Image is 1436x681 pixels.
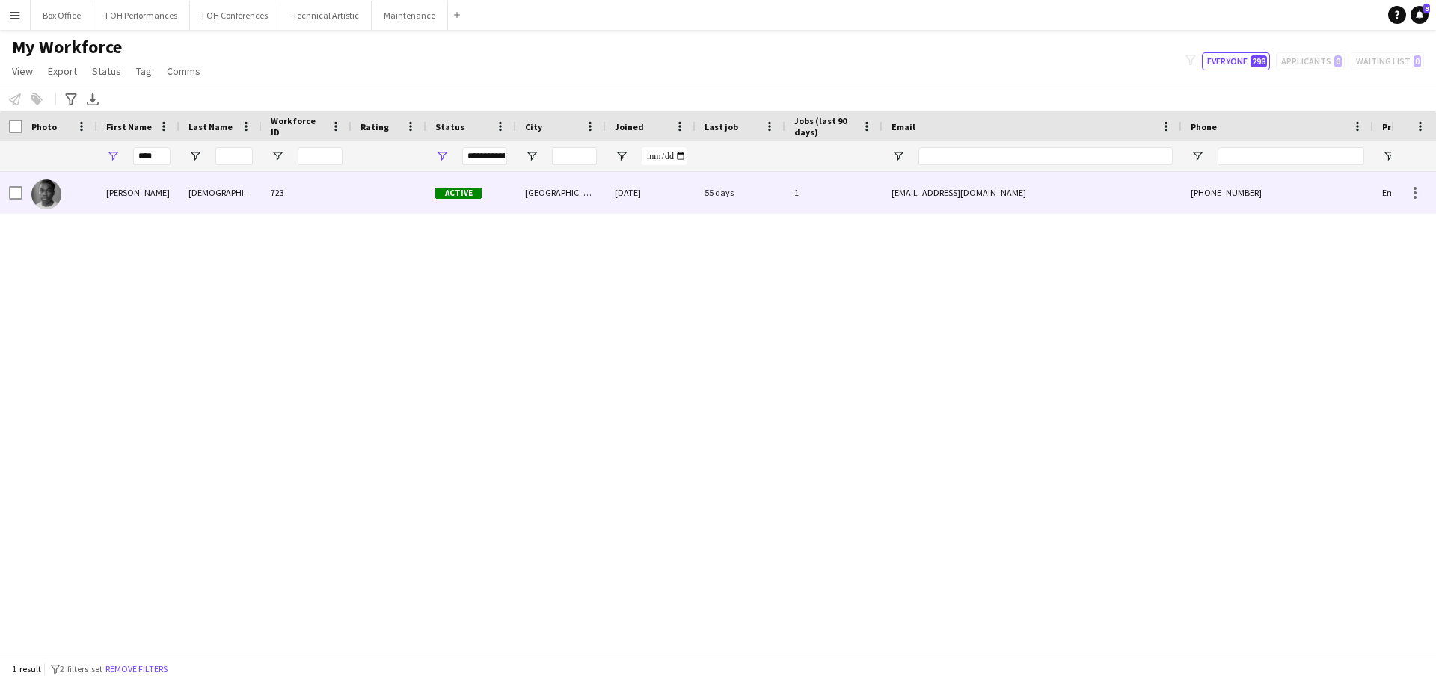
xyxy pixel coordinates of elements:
[6,61,39,81] a: View
[552,147,597,165] input: City Filter Input
[1202,52,1270,70] button: Everyone298
[525,150,538,163] button: Open Filter Menu
[883,172,1182,213] div: [EMAIL_ADDRESS][DOMAIN_NAME]
[1218,147,1364,165] input: Phone Filter Input
[215,147,253,165] input: Last Name Filter Input
[435,188,482,199] span: Active
[86,61,127,81] a: Status
[93,1,190,30] button: FOH Performances
[130,61,158,81] a: Tag
[136,64,152,78] span: Tag
[62,90,80,108] app-action-btn: Advanced filters
[106,150,120,163] button: Open Filter Menu
[705,121,738,132] span: Last job
[161,61,206,81] a: Comms
[1382,150,1396,163] button: Open Filter Menu
[280,1,372,30] button: Technical Artistic
[615,121,644,132] span: Joined
[97,172,179,213] div: [PERSON_NAME]
[1182,172,1373,213] div: [PHONE_NUMBER]
[892,121,915,132] span: Email
[1251,55,1267,67] span: 298
[167,64,200,78] span: Comms
[1191,121,1217,132] span: Phone
[179,172,262,213] div: [DEMOGRAPHIC_DATA]
[1423,4,1430,13] span: 9
[48,64,77,78] span: Export
[31,1,93,30] button: Box Office
[106,121,152,132] span: First Name
[435,121,464,132] span: Status
[892,150,905,163] button: Open Filter Menu
[615,150,628,163] button: Open Filter Menu
[190,1,280,30] button: FOH Conferences
[12,36,122,58] span: My Workforce
[435,150,449,163] button: Open Filter Menu
[516,172,606,213] div: [GEOGRAPHIC_DATA]
[271,115,325,138] span: Workforce ID
[372,1,448,30] button: Maintenance
[102,661,171,677] button: Remove filters
[1191,150,1204,163] button: Open Filter Menu
[84,90,102,108] app-action-btn: Export XLSX
[696,172,785,213] div: 55 days
[785,172,883,213] div: 1
[271,150,284,163] button: Open Filter Menu
[188,150,202,163] button: Open Filter Menu
[642,147,687,165] input: Joined Filter Input
[42,61,83,81] a: Export
[188,121,233,132] span: Last Name
[360,121,389,132] span: Rating
[794,115,856,138] span: Jobs (last 90 days)
[262,172,352,213] div: 723
[1382,121,1412,132] span: Profile
[60,663,102,674] span: 2 filters set
[918,147,1173,165] input: Email Filter Input
[31,179,61,209] img: Obed Mayamona
[298,147,343,165] input: Workforce ID Filter Input
[525,121,542,132] span: City
[1411,6,1429,24] a: 9
[606,172,696,213] div: [DATE]
[12,64,33,78] span: View
[31,121,57,132] span: Photo
[133,147,171,165] input: First Name Filter Input
[92,64,121,78] span: Status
